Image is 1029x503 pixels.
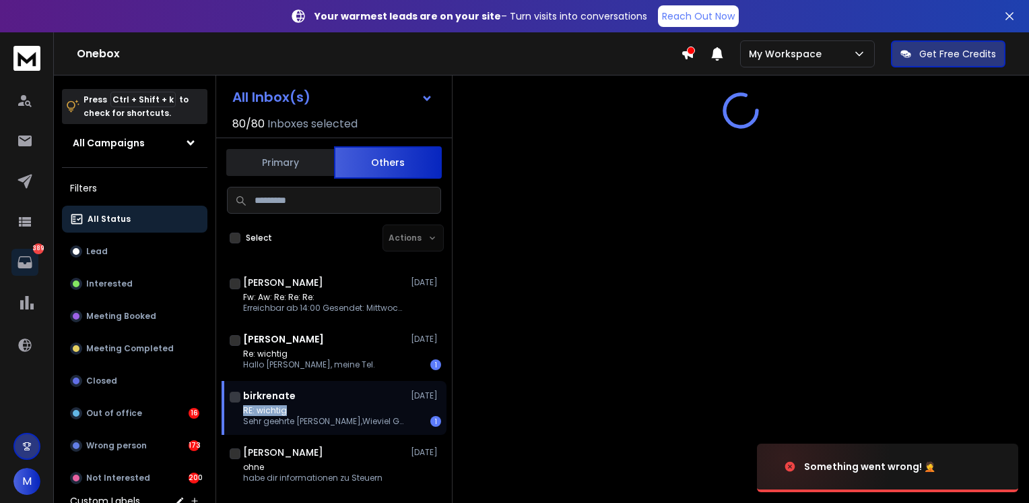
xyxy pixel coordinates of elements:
p: All Status [88,214,131,225]
img: image [757,430,892,503]
button: Meeting Completed [62,335,207,362]
h1: birkrenate [243,389,296,403]
p: Sehr geehrte [PERSON_NAME],Wieviel Guthaben [243,416,405,427]
h1: [PERSON_NAME] [243,446,323,459]
p: Wrong person [86,440,147,451]
p: [DATE] [411,447,441,458]
p: – Turn visits into conversations [314,9,647,23]
label: Select [246,233,272,243]
p: Reach Out Now [662,9,735,23]
a: 389 [11,249,38,276]
p: ohne [243,462,383,473]
p: [DATE] [411,390,441,401]
h1: All Inbox(s) [232,90,310,104]
button: Not Interested200 [62,465,207,492]
button: All Campaigns [62,129,207,156]
p: Hallo [PERSON_NAME], meine Tel. [243,359,375,370]
button: M [13,468,40,495]
p: Not Interested [86,473,150,483]
button: Others [334,146,442,179]
h1: [PERSON_NAME] [243,276,323,289]
button: Lead [62,238,207,265]
a: Reach Out Now [658,5,739,27]
span: Ctrl + Shift + k [110,92,176,107]
h1: [PERSON_NAME] [243,332,324,346]
p: Get Free Credits [919,47,996,61]
button: Closed [62,367,207,394]
p: Meeting Booked [86,311,156,322]
button: All Inbox(s) [222,84,444,111]
p: [DATE] [411,277,441,288]
p: 389 [33,243,44,254]
div: 200 [189,473,199,483]
p: Interested [86,278,133,289]
img: logo [13,46,40,71]
p: [DATE] [411,334,441,345]
p: My Workspace [749,47,827,61]
p: Press to check for shortcuts. [84,93,189,120]
p: Lead [86,246,108,257]
button: Out of office16 [62,400,207,427]
button: All Status [62,206,207,233]
div: 16 [189,408,199,419]
p: Erreichbar ab 14:00 Gesendet: Mittwoch, 13. [243,303,405,314]
button: Interested [62,270,207,297]
h3: Filters [62,179,207,198]
button: Primary [226,148,334,177]
div: 173 [189,440,199,451]
p: RE: wichtig [243,405,405,416]
p: Fw: Aw: Re: Re: Re: [243,292,405,303]
div: Something went wrong! 🤦 [804,460,935,473]
p: habe dir informationen zu Steuern [243,473,383,483]
span: 80 / 80 [232,116,265,132]
p: Out of office [86,408,142,419]
div: 1 [430,359,441,370]
div: 1 [430,416,441,427]
button: Meeting Booked [62,303,207,330]
h3: Inboxes selected [267,116,358,132]
strong: Your warmest leads are on your site [314,9,501,23]
button: Get Free Credits [891,40,1005,67]
p: Closed [86,376,117,386]
h1: Onebox [77,46,681,62]
button: Wrong person173 [62,432,207,459]
h1: All Campaigns [73,136,145,150]
p: Re: wichtig [243,349,375,359]
p: Meeting Completed [86,343,174,354]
